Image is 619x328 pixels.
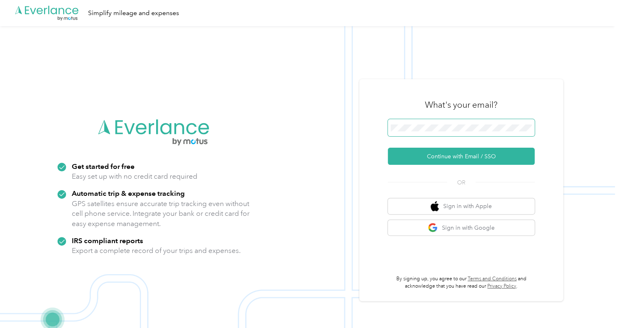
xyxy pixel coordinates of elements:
[72,171,197,182] p: Easy set up with no credit card required
[388,198,535,214] button: apple logoSign in with Apple
[447,178,475,187] span: OR
[468,276,517,282] a: Terms and Conditions
[388,275,535,290] p: By signing up, you agree to our and acknowledge that you have read our .
[388,220,535,236] button: google logoSign in with Google
[72,162,135,171] strong: Get started for free
[88,8,179,18] div: Simplify mileage and expenses
[428,223,438,233] img: google logo
[72,189,185,197] strong: Automatic trip & expense tracking
[388,148,535,165] button: Continue with Email / SSO
[72,236,143,245] strong: IRS compliant reports
[72,246,241,256] p: Export a complete record of your trips and expenses.
[425,99,497,111] h3: What's your email?
[72,199,250,229] p: GPS satellites ensure accurate trip tracking even without cell phone service. Integrate your bank...
[487,283,516,289] a: Privacy Policy
[431,201,439,211] img: apple logo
